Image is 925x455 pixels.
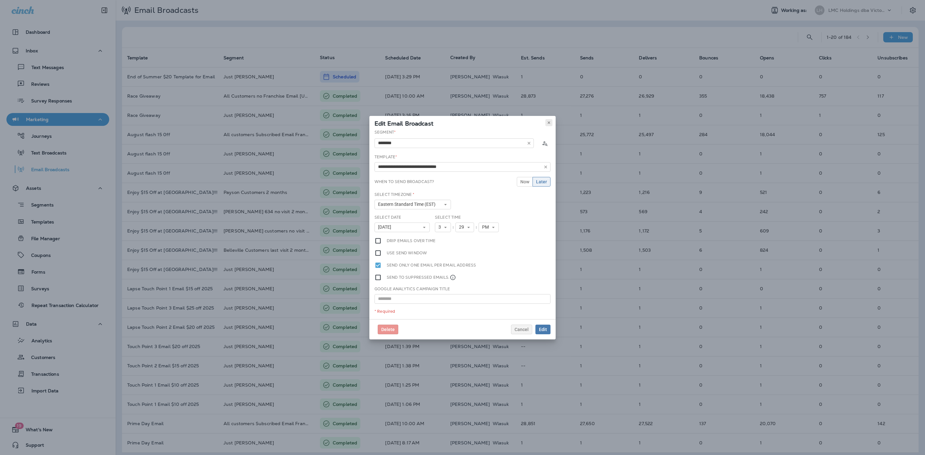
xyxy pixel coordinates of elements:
button: Cancel [511,325,532,334]
label: When to send broadcast? [374,179,434,184]
label: Select Timezone [374,192,414,197]
span: 29 [459,224,467,230]
button: Eastern Standard Time (EST) [374,200,451,209]
span: 3 [438,224,444,230]
button: Later [533,177,551,187]
button: Now [517,177,533,187]
button: PM [479,223,499,232]
div: : [474,223,479,232]
span: Eastern Standard Time (EST) [378,202,438,207]
label: Google Analytics Campaign Title [374,286,450,292]
button: 3 [435,223,451,232]
div: : [451,223,455,232]
span: Now [520,179,529,184]
button: Delete [378,325,398,334]
label: Segment [374,130,396,135]
span: Later [536,179,547,184]
span: Edit [539,327,547,332]
label: Select Time [435,215,461,220]
span: Delete [381,327,395,332]
label: Template [374,154,397,160]
button: Calculate the estimated number of emails to be sent based on selected segment. (This could take a... [539,137,551,149]
label: Drip emails over time [387,237,436,244]
span: [DATE] [378,224,394,230]
span: PM [482,224,491,230]
span: Cancel [515,327,529,332]
div: * Required [374,309,551,314]
label: Send to suppressed emails. [387,274,456,281]
div: Edit Email Broadcast [369,116,556,129]
label: Use send window [387,249,427,257]
label: Select Date [374,215,401,220]
button: Edit [535,325,551,334]
button: 29 [455,223,474,232]
label: Send only one email per email address [387,262,476,269]
button: [DATE] [374,223,430,232]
